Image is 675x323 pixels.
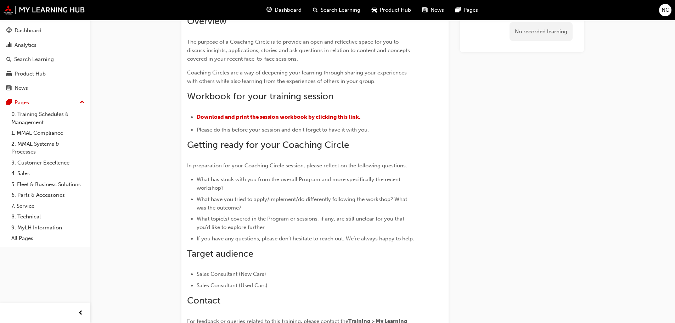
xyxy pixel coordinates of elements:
[366,3,417,17] a: car-iconProduct Hub
[417,3,450,17] a: news-iconNews
[3,96,88,109] button: Pages
[9,222,88,233] a: 9. MyLH Information
[463,6,478,14] span: Pages
[3,67,88,80] a: Product Hub
[9,109,88,128] a: 0. Training Schedules & Management
[197,216,406,230] span: What topic(s) covered in the Program or sessions, if any, are still unclear for you that you’d li...
[197,196,409,211] span: What have you tried to apply/implement/do differently following the workshop? What was the outcome?
[307,3,366,17] a: search-iconSearch Learning
[197,235,414,242] span: If you have any questions, please don’t hesitate to reach out. We’re always happy to help.
[3,39,88,52] a: Analytics
[275,6,302,14] span: Dashboard
[187,91,333,102] span: Workbook for your training session
[187,139,349,150] span: Getting ready for your Coaching Circle
[15,99,29,107] div: Pages
[187,16,227,27] span: Overview
[261,3,307,17] a: guage-iconDashboard
[9,139,88,157] a: 2. MMAL Systems & Processes
[187,162,407,169] span: In preparation for your Coaching Circle session, please reflect on the following questions:
[372,6,377,15] span: car-icon
[197,176,402,191] span: What has stuck with you from the overall Program and more specifically the recent workshop?
[80,98,85,107] span: up-icon
[9,190,88,201] a: 6. Parts & Accessories
[6,85,12,91] span: news-icon
[187,248,253,259] span: Target audience
[6,56,11,63] span: search-icon
[15,70,46,78] div: Product Hub
[6,71,12,77] span: car-icon
[510,22,573,41] div: No recorded learning
[3,23,88,96] button: DashboardAnalyticsSearch LearningProduct HubNews
[15,27,41,35] div: Dashboard
[187,39,411,62] span: The purpose of a Coaching Circle is to provide an open and reflective space for you to discuss in...
[3,24,88,37] a: Dashboard
[659,4,671,16] button: NG
[9,201,88,212] a: 7. Service
[9,157,88,168] a: 3. Customer Excellence
[380,6,411,14] span: Product Hub
[450,3,484,17] a: pages-iconPages
[187,69,408,84] span: Coaching Circles are a way of deepening your learning through sharing your experiences with other...
[6,42,12,49] span: chart-icon
[15,84,28,92] div: News
[6,100,12,106] span: pages-icon
[321,6,360,14] span: Search Learning
[14,55,54,63] div: Search Learning
[197,114,360,120] a: Download and print the session workbook by clicking this link.
[266,6,272,15] span: guage-icon
[6,28,12,34] span: guage-icon
[9,211,88,222] a: 8. Technical
[431,6,444,14] span: News
[662,6,669,14] span: NG
[78,309,83,318] span: prev-icon
[9,128,88,139] a: 1. MMAL Compliance
[422,6,428,15] span: news-icon
[4,5,85,15] img: mmal
[455,6,461,15] span: pages-icon
[313,6,318,15] span: search-icon
[3,53,88,66] a: Search Learning
[187,295,220,306] span: Contact
[3,82,88,95] a: News
[15,41,36,49] div: Analytics
[9,168,88,179] a: 4. Sales
[9,179,88,190] a: 5. Fleet & Business Solutions
[197,271,266,277] span: Sales Consultant (New Cars)
[197,282,268,289] span: Sales Consultant (Used Cars)
[9,233,88,244] a: All Pages
[197,127,369,133] span: Please do this before your session and don't forget to have it with you.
